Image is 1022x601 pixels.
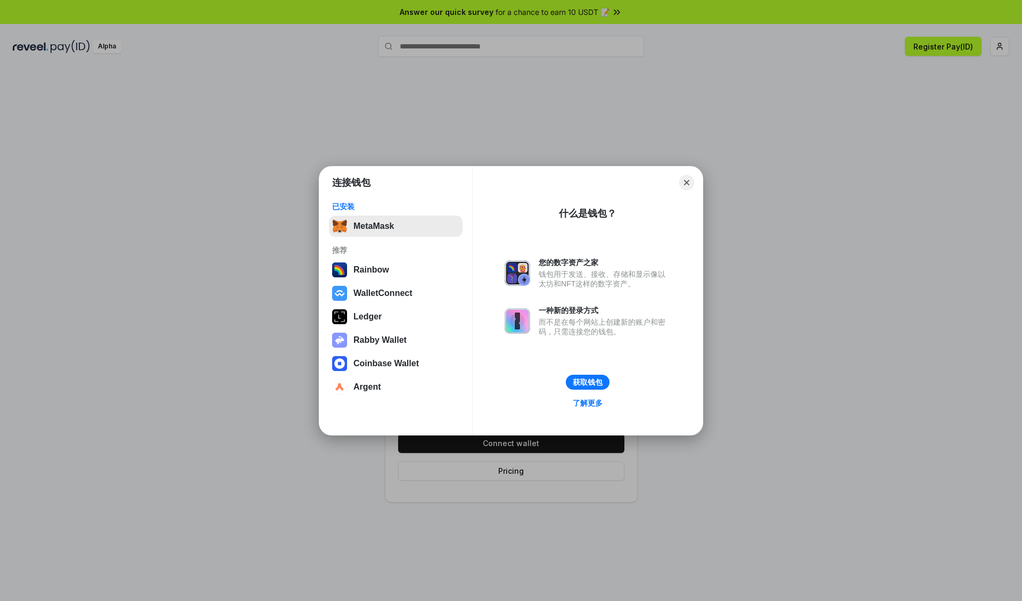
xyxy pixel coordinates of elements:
[329,376,463,398] button: Argent
[329,283,463,304] button: WalletConnect
[353,289,413,298] div: WalletConnect
[332,356,347,371] img: svg+xml,%3Csvg%20width%3D%2228%22%20height%3D%2228%22%20viewBox%3D%220%200%2028%2028%22%20fill%3D...
[505,308,530,334] img: svg+xml,%3Csvg%20xmlns%3D%22http%3A%2F%2Fwww.w3.org%2F2000%2Fsvg%22%20fill%3D%22none%22%20viewBox...
[573,398,603,408] div: 了解更多
[329,259,463,281] button: Rainbow
[353,221,394,231] div: MetaMask
[329,306,463,327] button: Ledger
[332,380,347,394] img: svg+xml,%3Csvg%20width%3D%2228%22%20height%3D%2228%22%20viewBox%3D%220%200%2028%2028%22%20fill%3D...
[566,396,609,410] a: 了解更多
[332,333,347,348] img: svg+xml,%3Csvg%20xmlns%3D%22http%3A%2F%2Fwww.w3.org%2F2000%2Fsvg%22%20fill%3D%22none%22%20viewBox...
[559,207,616,220] div: 什么是钱包？
[332,286,347,301] img: svg+xml,%3Csvg%20width%3D%2228%22%20height%3D%2228%22%20viewBox%3D%220%200%2028%2028%22%20fill%3D...
[329,216,463,237] button: MetaMask
[332,245,459,255] div: 推荐
[539,317,671,336] div: 而不是在每个网站上创建新的账户和密码，只需连接您的钱包。
[332,309,347,324] img: svg+xml,%3Csvg%20xmlns%3D%22http%3A%2F%2Fwww.w3.org%2F2000%2Fsvg%22%20width%3D%2228%22%20height%3...
[332,219,347,234] img: svg+xml,%3Csvg%20fill%3D%22none%22%20height%3D%2233%22%20viewBox%3D%220%200%2035%2033%22%20width%...
[679,175,694,190] button: Close
[329,353,463,374] button: Coinbase Wallet
[505,260,530,286] img: svg+xml,%3Csvg%20xmlns%3D%22http%3A%2F%2Fwww.w3.org%2F2000%2Fsvg%22%20fill%3D%22none%22%20viewBox...
[573,377,603,387] div: 获取钱包
[353,335,407,345] div: Rabby Wallet
[332,176,370,189] h1: 连接钱包
[353,312,382,322] div: Ledger
[329,330,463,351] button: Rabby Wallet
[353,265,389,275] div: Rainbow
[353,382,381,392] div: Argent
[353,359,419,368] div: Coinbase Wallet
[539,306,671,315] div: 一种新的登录方式
[332,202,459,211] div: 已安装
[539,258,671,267] div: 您的数字资产之家
[332,262,347,277] img: svg+xml,%3Csvg%20width%3D%22120%22%20height%3D%22120%22%20viewBox%3D%220%200%20120%20120%22%20fil...
[566,375,609,390] button: 获取钱包
[539,269,671,289] div: 钱包用于发送、接收、存储和显示像以太坊和NFT这样的数字资产。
